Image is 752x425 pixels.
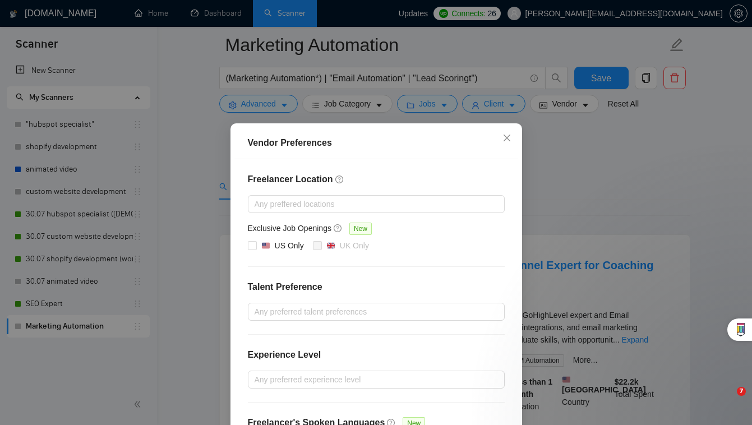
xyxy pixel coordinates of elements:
[492,123,522,154] button: Close
[737,387,746,396] span: 7
[275,239,304,252] div: US Only
[248,222,331,234] h5: Exclusive Job Openings
[502,133,511,142] span: close
[334,224,343,233] span: question-circle
[248,348,321,362] h4: Experience Level
[349,223,372,235] span: New
[248,280,505,294] h4: Talent Preference
[248,136,505,150] div: Vendor Preferences
[335,175,344,184] span: question-circle
[714,387,741,414] iframe: Intercom live chat
[327,242,335,250] img: 🇬🇧
[262,242,270,250] img: 🇺🇸
[248,173,505,186] h4: Freelancer Location
[340,239,369,252] div: UK Only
